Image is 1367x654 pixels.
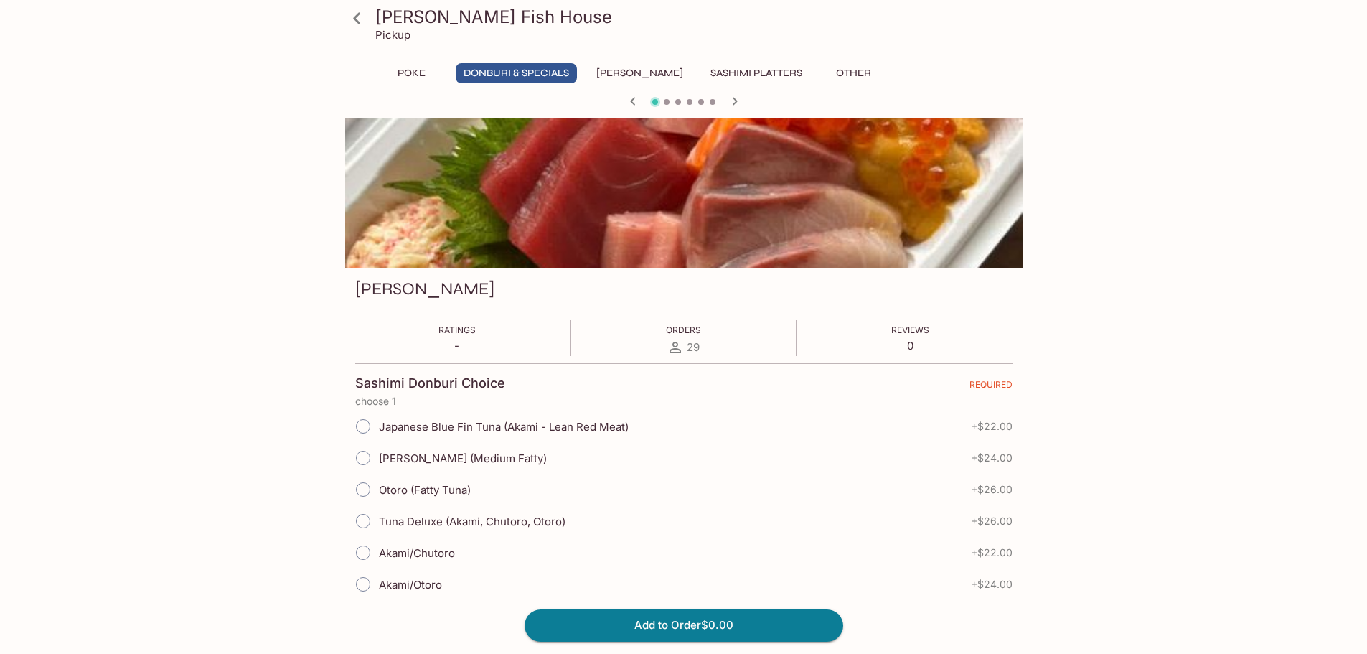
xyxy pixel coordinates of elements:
[375,28,410,42] p: Pickup
[379,420,629,434] span: Japanese Blue Fin Tuna (Akami - Lean Red Meat)
[971,547,1013,559] span: + $22.00
[380,63,444,83] button: Poke
[703,63,810,83] button: Sashimi Platters
[891,339,929,352] p: 0
[379,578,442,592] span: Akami/Otoro
[971,484,1013,495] span: + $26.00
[379,515,565,528] span: Tuna Deluxe (Akami, Chutoro, Otoro)
[971,452,1013,464] span: + $24.00
[588,63,691,83] button: [PERSON_NAME]
[379,452,547,465] span: [PERSON_NAME] (Medium Fatty)
[687,340,700,354] span: 29
[971,579,1013,590] span: + $24.00
[666,324,701,335] span: Orders
[375,6,1017,28] h3: [PERSON_NAME] Fish House
[971,515,1013,527] span: + $26.00
[456,63,577,83] button: Donburi & Specials
[822,63,886,83] button: Other
[969,379,1013,396] span: REQUIRED
[355,278,494,300] h3: [PERSON_NAME]
[345,78,1023,268] div: Sashimi Donburis
[971,421,1013,432] span: + $22.00
[891,324,929,335] span: Reviews
[438,324,476,335] span: Ratings
[379,546,455,560] span: Akami/Chutoro
[355,375,505,391] h4: Sashimi Donburi Choice
[379,483,471,497] span: Otoro (Fatty Tuna)
[355,396,1013,407] p: choose 1
[525,609,843,641] button: Add to Order$0.00
[438,339,476,352] p: -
